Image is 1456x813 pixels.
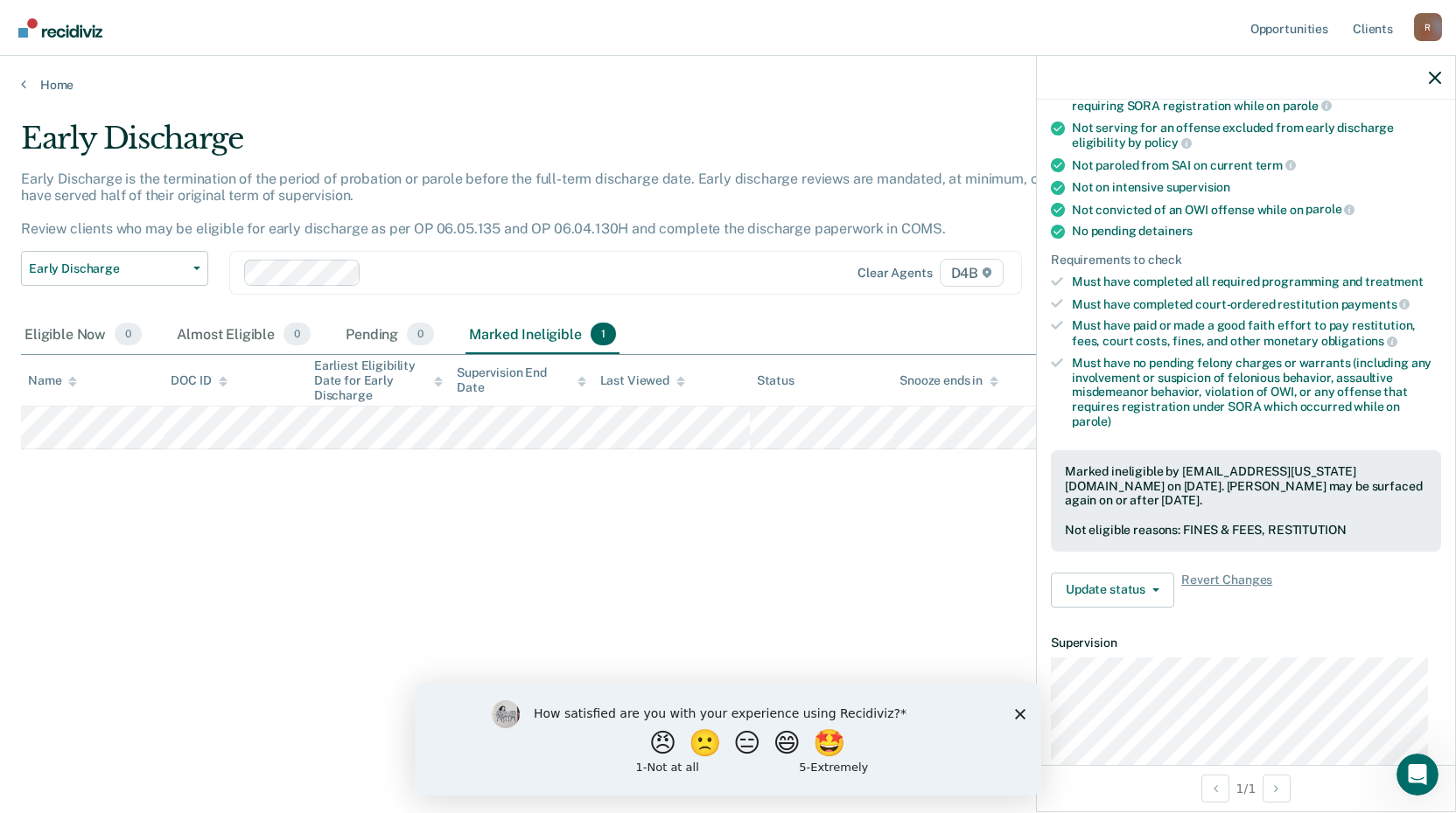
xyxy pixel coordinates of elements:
[283,323,311,345] span: 0
[1072,318,1441,348] div: Must have paid or made a good faith effort to pay restitution, fees, court costs, fines, and othe...
[1321,334,1397,348] span: obligations
[21,170,1108,238] p: Early Discharge is the termination of the period of probation or parole before the full-term disc...
[1341,297,1410,311] span: payments
[600,373,685,388] div: Last Viewed
[1396,754,1438,796] iframe: Intercom live chat
[1365,274,1424,288] span: treatment
[407,323,434,345] span: 0
[18,18,102,38] img: Recidiviz
[857,266,932,281] div: Clear agents
[173,316,314,354] div: Almost Eligible
[1072,202,1441,218] div: Not convicted of an OWI offense while on
[29,261,186,276] span: Early Discharge
[591,323,616,345] span: 1
[1305,202,1354,216] span: parole
[415,683,1041,796] iframe: Survey by Kim from Recidiviz
[1072,121,1441,150] div: Not serving for an offense excluded from early discharge eligibility by
[1256,158,1296,172] span: term
[940,259,1004,287] span: D4B
[1201,775,1229,803] button: Previous Opportunity
[1138,224,1193,238] span: detainers
[28,373,77,388] div: Name
[1072,414,1111,428] span: parole)
[1072,274,1441,289] div: Must have completed all required programming and
[1072,356,1441,429] div: Must have no pending felony charges or warrants (including any involvement or suspicion of feloni...
[899,373,998,388] div: Snooze ends in
[1065,523,1427,538] div: Not eligible reasons: FINES & FEES, RESTITUTION
[1181,573,1272,608] span: Revert Changes
[1144,135,1192,149] span: policy
[314,358,443,402] div: Earliest Eligibility Date for Early Discharge
[1051,573,1174,608] button: Update status
[1414,13,1442,41] button: Profile dropdown button
[342,316,437,354] div: Pending
[1166,180,1230,194] span: supervision
[1283,99,1332,113] span: parole
[465,316,619,354] div: Marked Ineligible
[757,373,794,388] div: Status
[21,77,1435,93] a: Home
[457,365,585,395] div: Supervision End Date
[1037,765,1455,811] div: 1 / 1
[171,373,227,388] div: DOC ID
[1072,180,1441,195] div: Not on intensive
[1065,464,1427,508] div: Marked ineligible by [EMAIL_ADDRESS][US_STATE][DOMAIN_NAME] on [DATE]. [PERSON_NAME] may be surfa...
[115,323,142,345] span: 0
[1072,224,1441,239] div: No pending
[1072,157,1441,173] div: Not paroled from SAI on current
[1263,775,1291,803] button: Next Opportunity
[1072,296,1441,312] div: Must have completed court-ordered restitution
[21,316,145,354] div: Eligible Now
[1051,636,1441,650] dt: Supervision
[21,121,1113,170] div: Early Discharge
[1414,13,1442,41] div: R
[1051,253,1441,268] div: Requirements to check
